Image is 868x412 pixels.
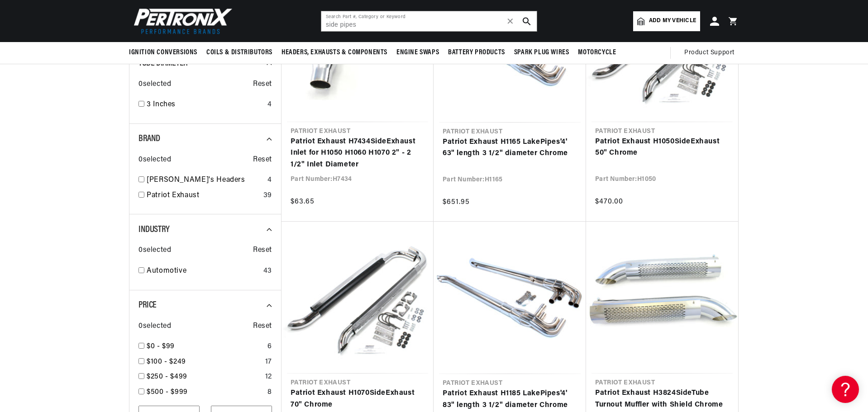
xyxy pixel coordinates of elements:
div: 17 [265,356,272,368]
div: 4 [267,99,272,111]
a: Patriot Exhaust H1070SideExhaust 70" Chrome [291,388,424,411]
span: 0 selected [138,154,171,166]
a: Add my vehicle [633,11,700,31]
a: [PERSON_NAME]'s Headers [147,175,264,186]
summary: Ignition Conversions [129,42,202,63]
span: Product Support [684,48,734,58]
div: 12 [265,371,272,383]
a: Patriot Exhaust H1050SideExhaust 50" Chrome [595,136,729,159]
img: Pertronix [129,5,233,37]
summary: Product Support [684,42,739,64]
a: 3 Inches [147,99,264,111]
div: 43 [263,265,272,277]
a: Automotive [147,265,260,277]
span: Price [138,301,157,310]
span: Reset [253,321,272,332]
span: 0 selected [138,79,171,90]
span: Brand [138,134,160,143]
summary: Spark Plug Wires [510,42,574,63]
div: 4 [267,175,272,186]
span: Reset [253,154,272,166]
span: Motorcycle [578,48,616,57]
a: Patriot Exhaust [147,190,260,202]
span: Industry [138,225,170,234]
span: Add my vehicle [649,17,696,25]
span: $250 - $499 [147,373,187,380]
span: $100 - $249 [147,358,186,365]
summary: Motorcycle [573,42,620,63]
input: Search Part #, Category or Keyword [321,11,537,31]
span: $0 - $99 [147,343,175,350]
div: 8 [267,387,272,398]
span: Battery Products [448,48,505,57]
summary: Coils & Distributors [202,42,277,63]
span: Reset [253,245,272,256]
span: Reset [253,79,272,90]
summary: Headers, Exhausts & Components [277,42,392,63]
a: Patriot Exhaust H1185 LakePipes'4' 83" length 3 1/2" diameter Chrome [443,388,577,411]
span: Headers, Exhausts & Components [281,48,387,57]
a: Patriot Exhaust H3824SideTube Turnout Muffler with Shield Chrome [595,388,729,411]
summary: Engine Swaps [392,42,444,63]
button: search button [517,11,537,31]
span: Spark Plug Wires [514,48,569,57]
span: Engine Swaps [396,48,439,57]
span: Coils & Distributors [206,48,272,57]
div: 6 [267,341,272,353]
span: 0 selected [138,245,171,256]
summary: Battery Products [444,42,510,63]
span: 0 selected [138,321,171,332]
a: Patriot Exhaust H1165 LakePipes'4' 63" length 3 1/2" diameter Chrome [443,137,577,160]
a: Patriot Exhaust H7434SideExhaust Inlet for H1050 H1060 H1070 2" - 2 1/2" Inlet Diameter [291,136,424,171]
span: Ignition Conversions [129,48,197,57]
div: 39 [263,190,272,202]
span: $500 - $999 [147,388,188,396]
